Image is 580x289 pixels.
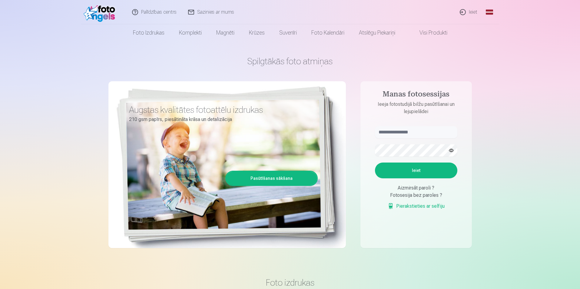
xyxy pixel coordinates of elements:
[388,203,445,210] a: Pierakstieties ar selfiju
[369,90,463,101] h4: Manas fotosessijas
[108,56,472,67] h1: Spilgtākās foto atmiņas
[242,24,272,41] a: Krūzes
[84,2,118,22] img: /fa1
[209,24,242,41] a: Magnēti
[172,24,209,41] a: Komplekti
[369,101,463,115] p: Ieeja fotostudijā bilžu pasūtīšanai un lejupielādei
[352,24,403,41] a: Atslēgu piekariņi
[226,172,317,185] a: Pasūtīšanas sākšana
[403,24,455,41] a: Visi produkti
[375,192,457,199] div: Fotosesija bez paroles ?
[375,163,457,178] button: Ieiet
[304,24,352,41] a: Foto kalendāri
[129,104,313,115] h3: Augstas kvalitātes fotoattēlu izdrukas
[113,277,467,288] h3: Foto izdrukas
[272,24,304,41] a: Suvenīri
[129,115,313,124] p: 210 gsm papīrs, piesātināta krāsa un detalizācija
[375,184,457,192] div: Aizmirsāt paroli ?
[126,24,172,41] a: Foto izdrukas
